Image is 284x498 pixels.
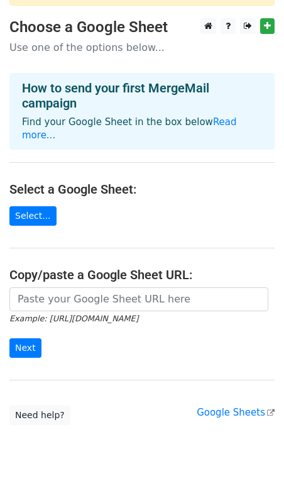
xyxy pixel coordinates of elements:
h3: Choose a Google Sheet [9,18,275,36]
p: Use one of the options below... [9,41,275,54]
a: Need help? [9,406,70,425]
small: Example: [URL][DOMAIN_NAME] [9,314,138,323]
input: Next [9,338,41,358]
a: Read more... [22,116,237,141]
iframe: Chat Widget [221,438,284,498]
a: Select... [9,206,57,226]
h4: How to send your first MergeMail campaign [22,80,262,111]
a: Google Sheets [197,407,275,418]
input: Paste your Google Sheet URL here [9,287,268,311]
p: Find your Google Sheet in the box below [22,116,262,142]
h4: Select a Google Sheet: [9,182,275,197]
h4: Copy/paste a Google Sheet URL: [9,267,275,282]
